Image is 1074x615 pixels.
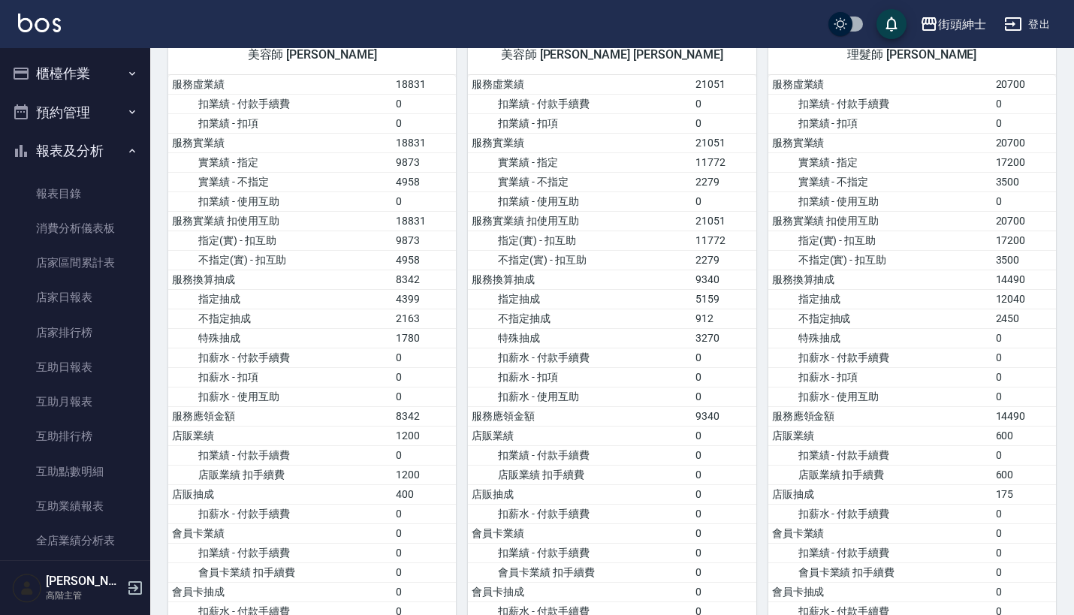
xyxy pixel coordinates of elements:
[992,172,1056,191] td: 3500
[992,387,1056,406] td: 0
[6,315,144,350] a: 店家排行榜
[168,152,392,172] td: 實業績 - 指定
[876,9,907,39] button: save
[768,348,992,367] td: 扣薪水 - 付款手續費
[6,54,144,93] button: 櫃檯作業
[168,543,392,562] td: 扣業績 - 付款手續費
[392,231,456,250] td: 9873
[6,93,144,132] button: 預約管理
[468,309,692,328] td: 不指定抽成
[692,484,756,504] td: 0
[392,211,456,231] td: 18831
[486,47,738,62] span: 美容師 [PERSON_NAME] [PERSON_NAME]
[692,367,756,387] td: 0
[168,387,392,406] td: 扣薪水 - 使用互助
[992,328,1056,348] td: 0
[768,465,992,484] td: 店販業績 扣手續費
[168,250,392,270] td: 不指定(實) - 扣互助
[392,250,456,270] td: 4958
[768,367,992,387] td: 扣薪水 - 扣項
[768,152,992,172] td: 實業績 - 指定
[168,406,392,426] td: 服務應領金額
[468,94,692,113] td: 扣業績 - 付款手續費
[692,406,756,426] td: 9340
[12,573,42,603] img: Person
[468,582,692,601] td: 會員卡抽成
[168,75,392,95] td: 服務虛業績
[938,15,986,34] div: 街頭紳士
[468,328,692,348] td: 特殊抽成
[168,94,392,113] td: 扣業績 - 付款手續費
[768,562,992,582] td: 會員卡業績 扣手續費
[992,562,1056,582] td: 0
[692,289,756,309] td: 5159
[692,387,756,406] td: 0
[768,231,992,250] td: 指定(實) - 扣互助
[18,14,61,32] img: Logo
[768,172,992,191] td: 實業績 - 不指定
[168,562,392,582] td: 會員卡業績 扣手續費
[392,367,456,387] td: 0
[692,328,756,348] td: 3270
[392,133,456,152] td: 18831
[6,419,144,454] a: 互助排行榜
[692,94,756,113] td: 0
[692,426,756,445] td: 0
[168,133,392,152] td: 服務實業績
[692,270,756,289] td: 9340
[168,504,392,523] td: 扣薪水 - 付款手續費
[692,152,756,172] td: 11772
[168,113,392,133] td: 扣業績 - 扣項
[392,152,456,172] td: 9873
[992,367,1056,387] td: 0
[692,543,756,562] td: 0
[468,504,692,523] td: 扣薪水 - 付款手續費
[768,309,992,328] td: 不指定抽成
[768,250,992,270] td: 不指定(實) - 扣互助
[468,562,692,582] td: 會員卡業績 扣手續費
[992,94,1056,113] td: 0
[168,367,392,387] td: 扣薪水 - 扣項
[468,289,692,309] td: 指定抽成
[468,523,692,543] td: 會員卡業績
[468,152,692,172] td: 實業績 - 指定
[392,465,456,484] td: 1200
[168,211,392,231] td: 服務實業績 扣使用互助
[392,270,456,289] td: 8342
[6,523,144,558] a: 全店業績分析表
[468,211,692,231] td: 服務實業績 扣使用互助
[992,211,1056,231] td: 20700
[692,504,756,523] td: 0
[168,289,392,309] td: 指定抽成
[692,75,756,95] td: 21051
[6,131,144,170] button: 報表及分析
[392,328,456,348] td: 1780
[6,558,144,592] a: 每日業績分析表
[692,523,756,543] td: 0
[992,465,1056,484] td: 600
[992,270,1056,289] td: 14490
[992,250,1056,270] td: 3500
[768,426,992,445] td: 店販業績
[46,574,122,589] h5: [PERSON_NAME]
[692,445,756,465] td: 0
[468,270,692,289] td: 服務換算抽成
[692,231,756,250] td: 11772
[168,348,392,367] td: 扣薪水 - 付款手續費
[992,484,1056,504] td: 175
[392,523,456,543] td: 0
[692,582,756,601] td: 0
[768,523,992,543] td: 會員卡業績
[392,172,456,191] td: 4958
[6,211,144,246] a: 消費分析儀表板
[992,309,1056,328] td: 2450
[992,445,1056,465] td: 0
[768,133,992,152] td: 服務實業績
[768,406,992,426] td: 服務應領金額
[6,454,144,489] a: 互助點數明細
[468,191,692,211] td: 扣業績 - 使用互助
[392,582,456,601] td: 0
[468,465,692,484] td: 店販業績 扣手續費
[768,543,992,562] td: 扣業績 - 付款手續費
[768,484,992,504] td: 店販抽成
